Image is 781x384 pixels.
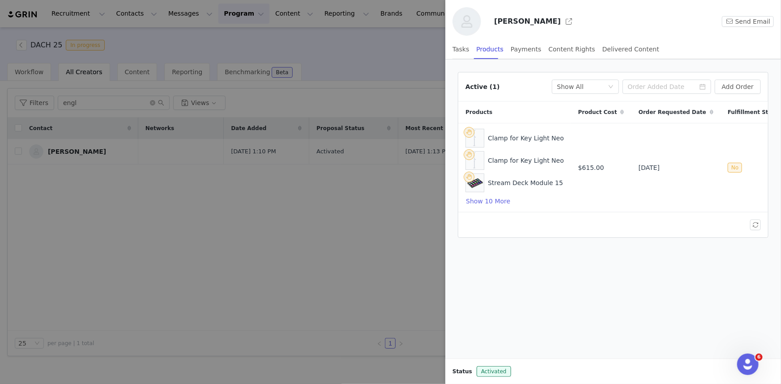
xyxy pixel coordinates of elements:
div: Active (1) [465,82,500,92]
div: Content Rights [549,39,595,59]
div: Clamp for Key Light Neo [488,156,564,165]
i: icon: calendar [700,84,706,90]
button: Add Order [715,80,761,94]
div: Products [477,39,504,59]
span: Order Requested Date [639,108,706,116]
img: faa2f3b4-627f-46ec-be59-cdf24a6c886e.png [466,152,484,169]
article: Active [458,72,768,238]
iframe: Intercom live chat [737,354,759,375]
button: Send Email [722,16,774,27]
h3: [PERSON_NAME] [494,16,561,27]
div: Delivered Content [602,39,659,59]
span: Product Cost [578,108,617,116]
span: [DATE] [639,163,660,173]
div: Tasks [452,39,469,59]
div: Clamp for Key Light Neo [488,134,564,143]
span: $615.00 [578,163,604,173]
img: eaa9ae3c-e89d-4d1a-8fa6-7ea776f32dd9.png [466,174,484,192]
img: 530b99e0-ac1c-4b98-bd72-9041efc79a6f--s.jpg [452,7,481,36]
input: Order Added Date [623,80,711,94]
span: Activated [477,366,511,377]
div: Payments [511,39,542,59]
img: faa2f3b4-627f-46ec-be59-cdf24a6c886e.png [466,129,484,147]
button: Show 10 More [465,196,511,207]
div: Stream Deck Module 15 [488,178,563,188]
span: Products [465,108,492,116]
span: Status [452,367,472,376]
span: 6 [755,354,763,361]
div: Show All [557,80,584,93]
